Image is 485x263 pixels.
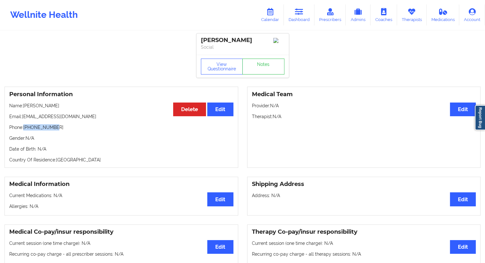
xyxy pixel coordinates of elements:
[242,59,284,75] a: Notes
[9,113,233,120] p: Email: [EMAIL_ADDRESS][DOMAIN_NAME]
[9,91,233,98] h3: Personal Information
[9,146,233,152] p: Date of Birth: N/A
[9,240,233,246] p: Current session (one time charge): N/A
[207,240,233,254] button: Edit
[9,181,233,188] h3: Medical Information
[173,103,206,116] button: Delete
[475,105,485,130] a: Report Bug
[314,4,346,25] a: Prescribers
[9,228,233,236] h3: Medical Co-pay/insur responsibility
[450,103,476,116] button: Edit
[9,124,233,131] p: Phone: [PHONE_NUMBER]
[252,228,476,236] h3: Therapy Co-pay/insur responsibility
[207,192,233,206] button: Edit
[252,181,476,188] h3: Shipping Address
[346,4,371,25] a: Admins
[252,192,476,199] p: Address: N/A
[371,4,397,25] a: Coaches
[207,103,233,116] button: Edit
[450,240,476,254] button: Edit
[9,157,233,163] p: Country Of Residence: [GEOGRAPHIC_DATA]
[427,4,459,25] a: Medications
[201,44,284,50] p: Social
[9,135,233,141] p: Gender: N/A
[273,38,284,43] img: Image%2Fplaceholer-image.png
[450,192,476,206] button: Edit
[252,91,476,98] h3: Medical Team
[252,113,476,120] p: Therapist: N/A
[252,251,476,257] p: Recurring co-pay charge - all therapy sessions : N/A
[459,4,485,25] a: Account
[397,4,427,25] a: Therapists
[256,4,284,25] a: Calendar
[252,240,476,246] p: Current session (one time charge): N/A
[9,251,233,257] p: Recurring co-pay charge - all prescriber sessions : N/A
[9,203,233,210] p: Allergies: N/A
[201,37,284,44] div: [PERSON_NAME]
[9,103,233,109] p: Name: [PERSON_NAME]
[201,59,243,75] button: View Questionnaire
[9,192,233,199] p: Current Medications: N/A
[252,103,476,109] p: Provider: N/A
[284,4,314,25] a: Dashboard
